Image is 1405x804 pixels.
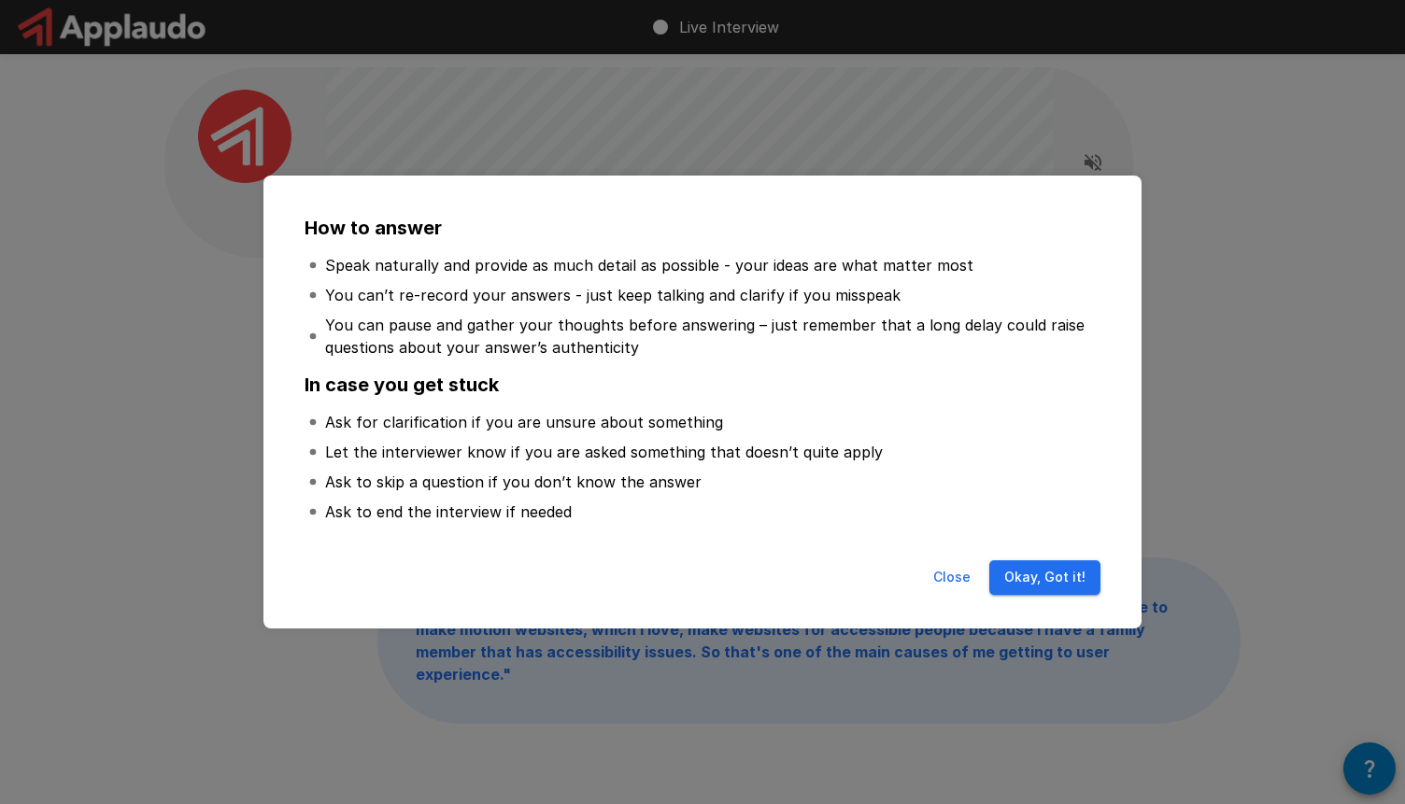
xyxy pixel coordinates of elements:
[325,314,1097,359] p: You can pause and gather your thoughts before answering – just remember that a long delay could r...
[325,471,702,493] p: Ask to skip a question if you don’t know the answer
[325,411,723,433] p: Ask for clarification if you are unsure about something
[305,217,442,239] b: How to answer
[989,560,1100,595] button: Okay, Got it!
[922,560,982,595] button: Close
[325,441,883,463] p: Let the interviewer know if you are asked something that doesn’t quite apply
[325,254,973,276] p: Speak naturally and provide as much detail as possible - your ideas are what matter most
[305,374,499,396] b: In case you get stuck
[325,501,572,523] p: Ask to end the interview if needed
[325,284,901,306] p: You can’t re-record your answers - just keep talking and clarify if you misspeak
